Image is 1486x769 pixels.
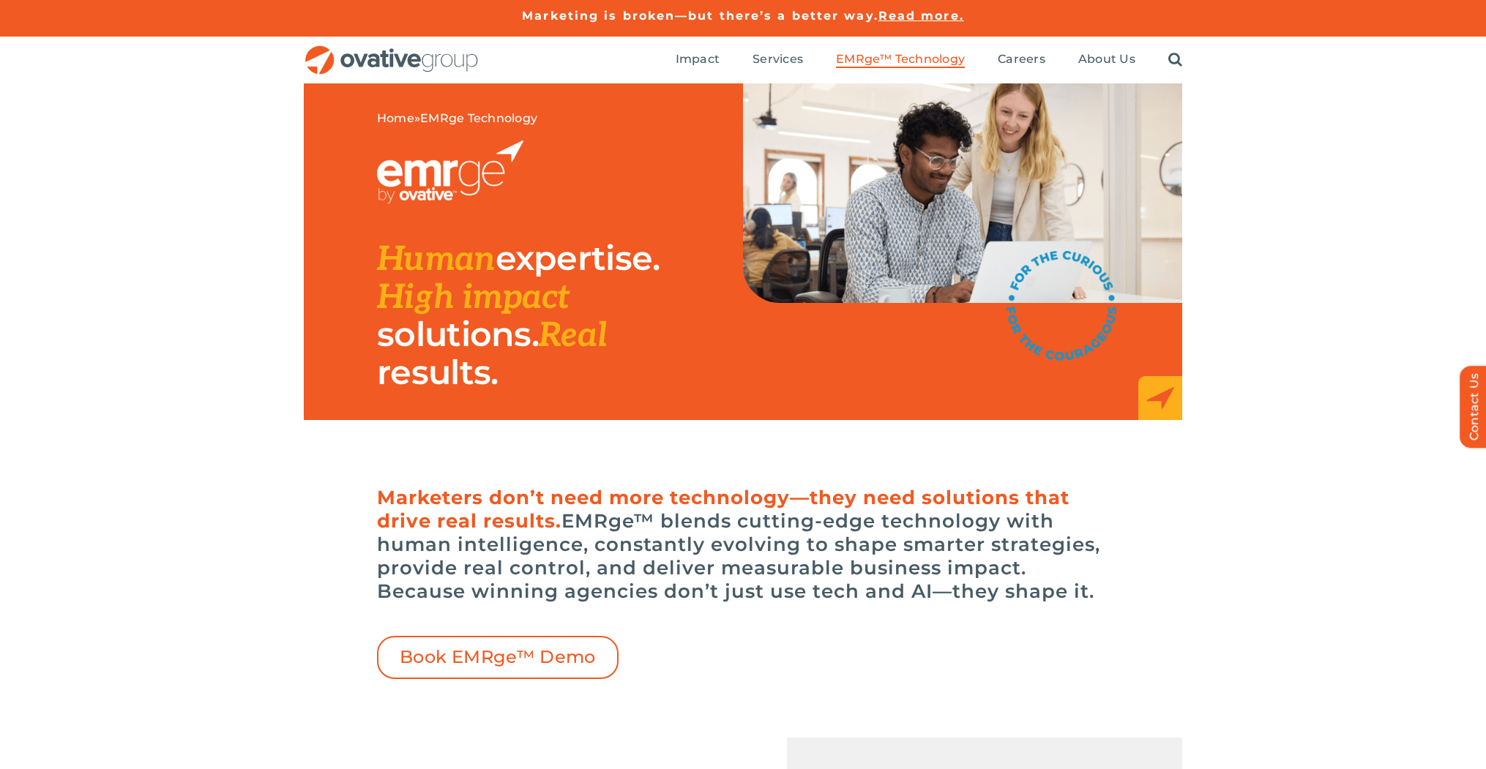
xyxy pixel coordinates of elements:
[1138,376,1182,420] img: EMRge_HomePage_Elements_Arrow Box
[377,277,570,318] span: High impact
[998,52,1045,68] a: Careers
[676,37,1182,83] nav: Menu
[998,52,1045,67] span: Careers
[753,52,803,67] span: Services
[496,237,660,279] span: expertise.
[878,9,964,23] a: Read more.
[377,351,498,393] span: results.
[676,52,720,68] a: Impact
[304,44,479,58] a: OG_Full_horizontal_RGB
[377,111,537,126] span: »
[377,486,1069,533] span: Marketers don’t need more technology—they need solutions that drive real results.
[753,52,803,68] a: Services
[522,9,878,23] a: Marketing is broken—but there’s a better way.
[377,239,496,280] span: Human
[377,486,1109,603] h6: EMRge™ blends cutting-edge technology with human intelligence, constantly evolving to shape smart...
[1168,52,1182,68] a: Search
[377,140,523,203] img: EMRGE_RGB_wht
[836,52,965,67] span: EMRge™ Technology
[377,313,539,355] span: solutions.
[377,636,619,679] a: Book EMRge™ Demo
[743,83,1182,303] img: EMRge Landing Page Header Image
[420,111,537,125] span: EMRge Technology
[1078,52,1135,68] a: About Us
[377,111,414,125] a: Home
[539,315,607,356] span: Real
[1078,52,1135,67] span: About Us
[836,52,965,68] a: EMRge™ Technology
[676,52,720,67] span: Impact
[400,647,596,668] span: Book EMRge™ Demo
